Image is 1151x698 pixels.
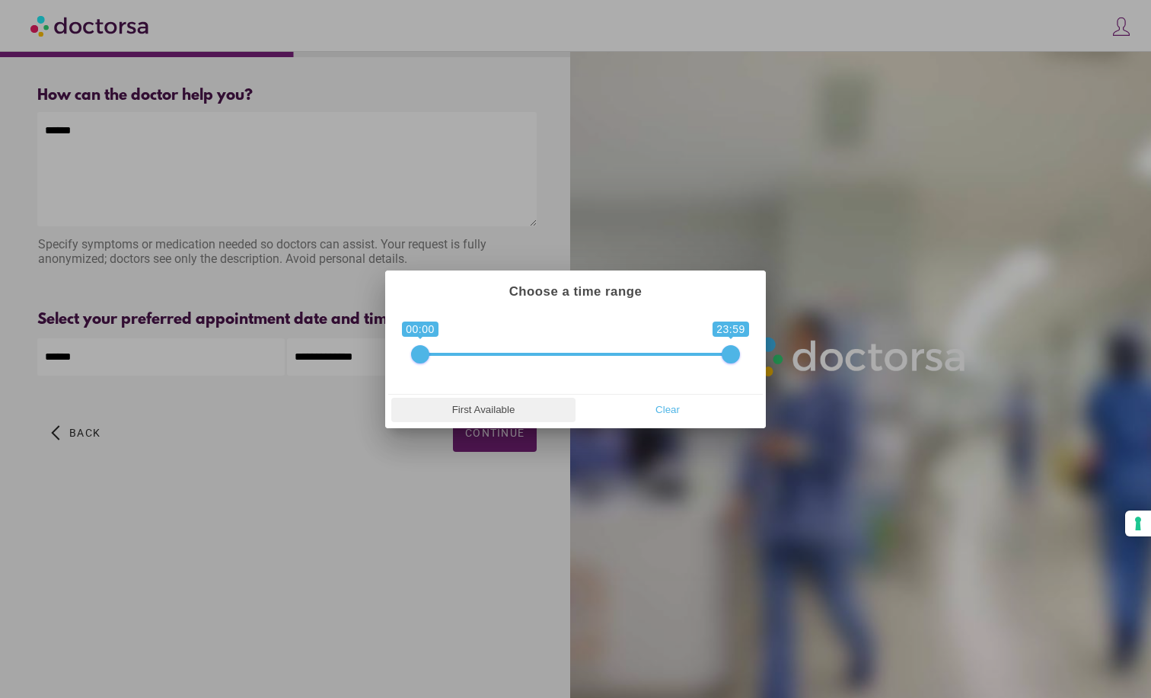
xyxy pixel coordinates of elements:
button: Your consent preferences for tracking technologies [1125,511,1151,536]
button: First Available [391,398,575,422]
span: 00:00 [402,322,438,337]
span: Clear [580,399,755,421]
span: First Available [396,399,571,421]
button: Clear [575,398,760,422]
span: 23:59 [713,322,749,337]
strong: Choose a time range [509,284,642,299]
